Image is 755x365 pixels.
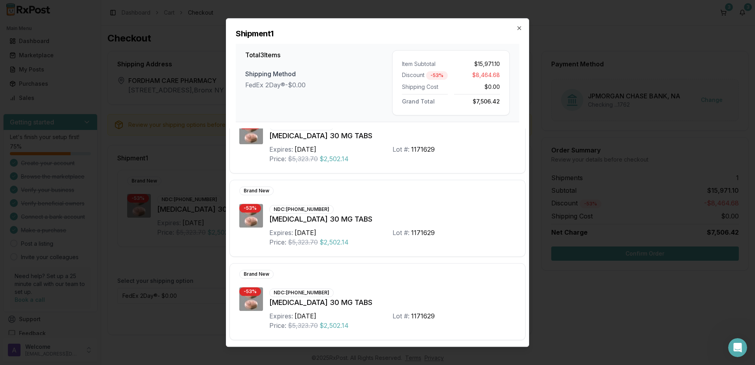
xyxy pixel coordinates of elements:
h3: Total 3 Items [245,50,392,60]
div: [MEDICAL_DATA] 30 MG TABS [269,130,516,141]
div: Item Subtotal [402,60,448,68]
div: Price: [269,237,286,247]
span: $2,502.14 [319,321,349,330]
span: $7,506.42 [473,96,500,105]
span: Discount [402,71,424,80]
div: - 53 % [239,287,261,296]
div: 1171629 [411,311,435,321]
div: Brand New [239,186,274,195]
iframe: Intercom live chat [728,338,747,357]
div: FedEx 2Day® - $0.00 [245,80,392,90]
div: $0.00 [454,83,500,91]
div: Expires: [269,311,293,321]
div: Expires: [269,145,293,154]
div: Lot #: [393,228,409,237]
span: Grand Total [402,96,435,105]
div: [DATE] [295,145,316,154]
div: Shipping Cost [402,83,448,91]
img: Otezla 30 MG TABS [239,120,263,144]
span: $5,323.70 [288,154,318,164]
div: Price: [269,321,286,330]
img: Otezla 30 MG TABS [239,204,263,228]
div: NDC: [PHONE_NUMBER] [269,288,334,297]
div: Lot #: [393,145,409,154]
div: Expires: [269,228,293,237]
div: Lot #: [393,311,409,321]
div: Brand New [239,270,274,278]
img: Otezla 30 MG TABS [239,287,263,311]
h2: Shipment 1 [236,28,519,39]
div: - 53 % [239,204,261,213]
div: [DATE] [295,228,316,237]
span: $2,502.14 [319,237,349,247]
div: $8,464.68 [454,71,500,80]
div: [DATE] [295,311,316,321]
span: $5,323.70 [288,321,318,330]
div: - 53 % [426,71,448,80]
div: NDC: [PHONE_NUMBER] [269,205,334,214]
div: 1171629 [411,145,435,154]
span: $2,502.14 [319,154,349,164]
div: [MEDICAL_DATA] 30 MG TABS [269,214,516,225]
div: 1171629 [411,228,435,237]
div: Price: [269,154,286,164]
div: Shipping Method [245,69,392,79]
span: $5,323.70 [288,237,318,247]
div: $15,971.10 [454,60,500,68]
div: [MEDICAL_DATA] 30 MG TABS [269,297,516,308]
